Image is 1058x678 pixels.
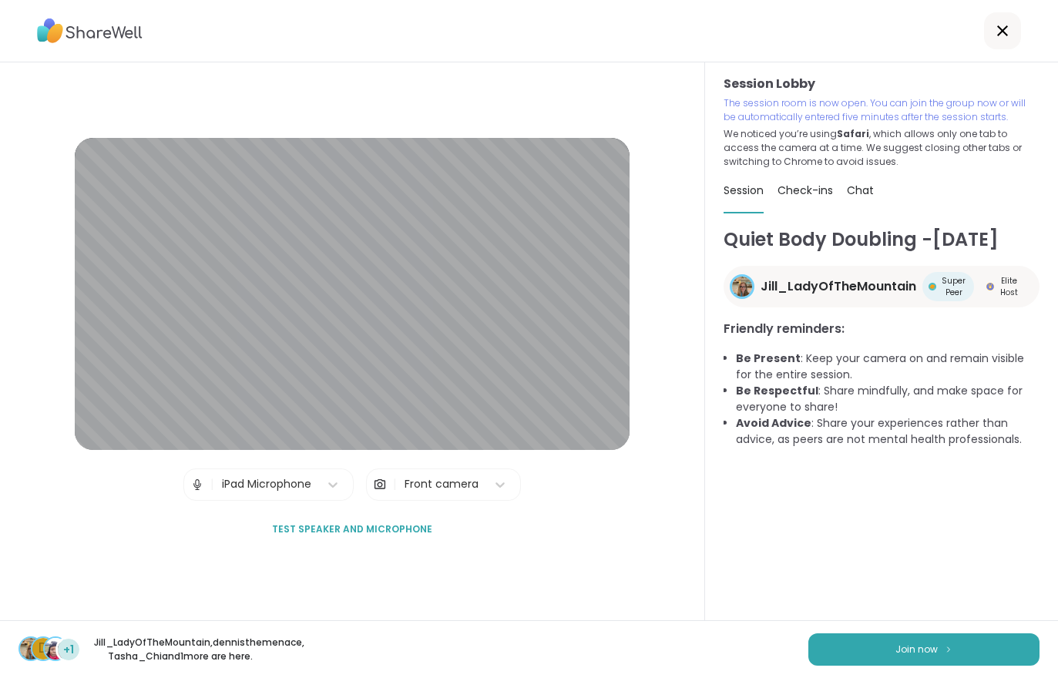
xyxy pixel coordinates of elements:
[405,476,479,492] div: Front camera
[736,383,1040,415] li: : Share mindfully, and make space for everyone to share!
[736,415,1040,448] li: : Share your experiences rather than advice, as peers are not mental health professionals.
[724,75,1040,93] h3: Session Lobby
[63,642,74,658] span: +1
[778,183,833,198] span: Check-ins
[373,469,387,500] img: Camera
[732,277,752,297] img: Jill_LadyOfTheMountain
[736,351,801,366] b: Be Present
[266,513,438,545] button: Test speaker and microphone
[37,13,143,49] img: ShareWell Logo
[724,226,1040,253] h1: Quiet Body Doubling -[DATE]
[939,275,968,298] span: Super Peer
[222,476,311,492] div: iPad Microphone
[847,183,874,198] span: Chat
[944,645,953,653] img: ShareWell Logomark
[724,127,1040,169] p: We noticed you’re using , which allows only one tab to access the camera at a time. We suggest cl...
[272,522,432,536] span: Test speaker and microphone
[736,351,1040,383] li: : Keep your camera on and remain visible for the entire session.
[997,275,1021,298] span: Elite Host
[808,633,1040,666] button: Join now
[929,283,936,290] img: Super Peer
[724,320,1040,338] h3: Friendly reminders:
[736,383,818,398] b: Be Respectful
[895,643,938,656] span: Join now
[837,127,869,140] b: Safari
[393,469,397,500] span: |
[45,638,66,660] img: Tasha_Chi
[736,415,811,431] b: Avoid Advice
[20,638,42,660] img: Jill_LadyOfTheMountain
[210,469,214,500] span: |
[761,277,916,296] span: Jill_LadyOfTheMountain
[986,283,994,290] img: Elite Host
[724,96,1040,124] p: The session room is now open. You can join the group now or will be automatically entered five mi...
[190,469,204,500] img: Microphone
[94,636,267,663] p: Jill_LadyOfTheMountain , dennisthemenace , Tasha_Chi and 1 more are here.
[39,639,48,659] span: d
[724,266,1040,307] a: Jill_LadyOfTheMountainJill_LadyOfTheMountainSuper PeerSuper PeerElite HostElite Host
[724,183,764,198] span: Session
